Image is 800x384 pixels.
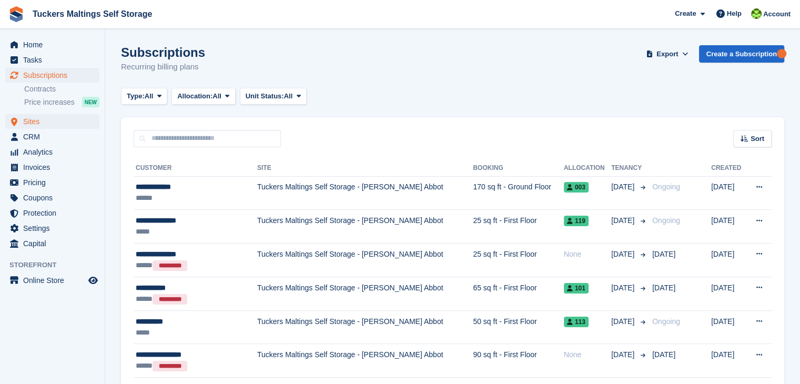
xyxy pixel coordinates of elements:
[24,84,99,94] a: Contracts
[23,53,86,67] span: Tasks
[134,160,257,177] th: Customer
[5,175,99,190] a: menu
[257,210,473,244] td: Tuckers Maltings Self Storage - [PERSON_NAME] Abbot
[23,190,86,205] span: Coupons
[473,243,564,277] td: 25 sq ft - First Floor
[82,97,99,107] div: NEW
[5,160,99,175] a: menu
[145,91,154,102] span: All
[652,183,680,191] span: Ongoing
[257,310,473,344] td: Tuckers Maltings Self Storage - [PERSON_NAME] Abbot
[121,61,205,73] p: Recurring billing plans
[257,277,473,310] td: Tuckers Maltings Self Storage - [PERSON_NAME] Abbot
[257,160,473,177] th: Site
[121,88,167,105] button: Type: All
[564,283,589,294] span: 101
[751,8,762,19] img: Joe Superhub
[246,91,284,102] span: Unit Status:
[727,8,742,19] span: Help
[5,190,99,205] a: menu
[711,176,746,210] td: [DATE]
[699,45,784,63] a: Create a Subscription
[121,45,205,59] h1: Subscriptions
[751,134,764,144] span: Sort
[240,88,307,105] button: Unit Status: All
[564,349,611,360] div: None
[564,160,611,177] th: Allocation
[23,37,86,52] span: Home
[763,9,791,19] span: Account
[564,317,589,327] span: 113
[5,68,99,83] a: menu
[5,273,99,288] a: menu
[473,210,564,244] td: 25 sq ft - First Floor
[23,160,86,175] span: Invoices
[171,88,236,105] button: Allocation: All
[5,53,99,67] a: menu
[473,176,564,210] td: 170 sq ft - Ground Floor
[611,215,636,226] span: [DATE]
[711,243,746,277] td: [DATE]
[675,8,696,19] span: Create
[23,273,86,288] span: Online Store
[23,129,86,144] span: CRM
[711,210,746,244] td: [DATE]
[564,216,589,226] span: 119
[24,97,75,107] span: Price increases
[564,249,611,260] div: None
[777,49,786,58] div: Tooltip anchor
[711,277,746,310] td: [DATE]
[611,282,636,294] span: [DATE]
[5,37,99,52] a: menu
[5,206,99,220] a: menu
[473,344,564,378] td: 90 sq ft - First Floor
[127,91,145,102] span: Type:
[23,206,86,220] span: Protection
[5,145,99,159] a: menu
[23,68,86,83] span: Subscriptions
[473,277,564,310] td: 65 sq ft - First Floor
[611,160,648,177] th: Tenancy
[23,114,86,129] span: Sites
[5,236,99,251] a: menu
[652,250,675,258] span: [DATE]
[652,284,675,292] span: [DATE]
[284,91,293,102] span: All
[87,274,99,287] a: Preview store
[9,260,105,270] span: Storefront
[212,91,221,102] span: All
[28,5,156,23] a: Tuckers Maltings Self Storage
[257,243,473,277] td: Tuckers Maltings Self Storage - [PERSON_NAME] Abbot
[8,6,24,22] img: stora-icon-8386f47178a22dfd0bd8f6a31ec36ba5ce8667c1dd55bd0f319d3a0aa187defe.svg
[5,129,99,144] a: menu
[23,175,86,190] span: Pricing
[656,49,678,59] span: Export
[652,317,680,326] span: Ongoing
[5,114,99,129] a: menu
[473,310,564,344] td: 50 sq ft - First Floor
[473,160,564,177] th: Booking
[177,91,212,102] span: Allocation:
[564,182,589,193] span: 003
[611,349,636,360] span: [DATE]
[23,221,86,236] span: Settings
[24,96,99,108] a: Price increases NEW
[5,221,99,236] a: menu
[711,310,746,344] td: [DATE]
[23,236,86,251] span: Capital
[257,344,473,378] td: Tuckers Maltings Self Storage - [PERSON_NAME] Abbot
[652,216,680,225] span: Ongoing
[23,145,86,159] span: Analytics
[711,344,746,378] td: [DATE]
[611,316,636,327] span: [DATE]
[611,249,636,260] span: [DATE]
[644,45,691,63] button: Export
[611,181,636,193] span: [DATE]
[711,160,746,177] th: Created
[652,350,675,359] span: [DATE]
[257,176,473,210] td: Tuckers Maltings Self Storage - [PERSON_NAME] Abbot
